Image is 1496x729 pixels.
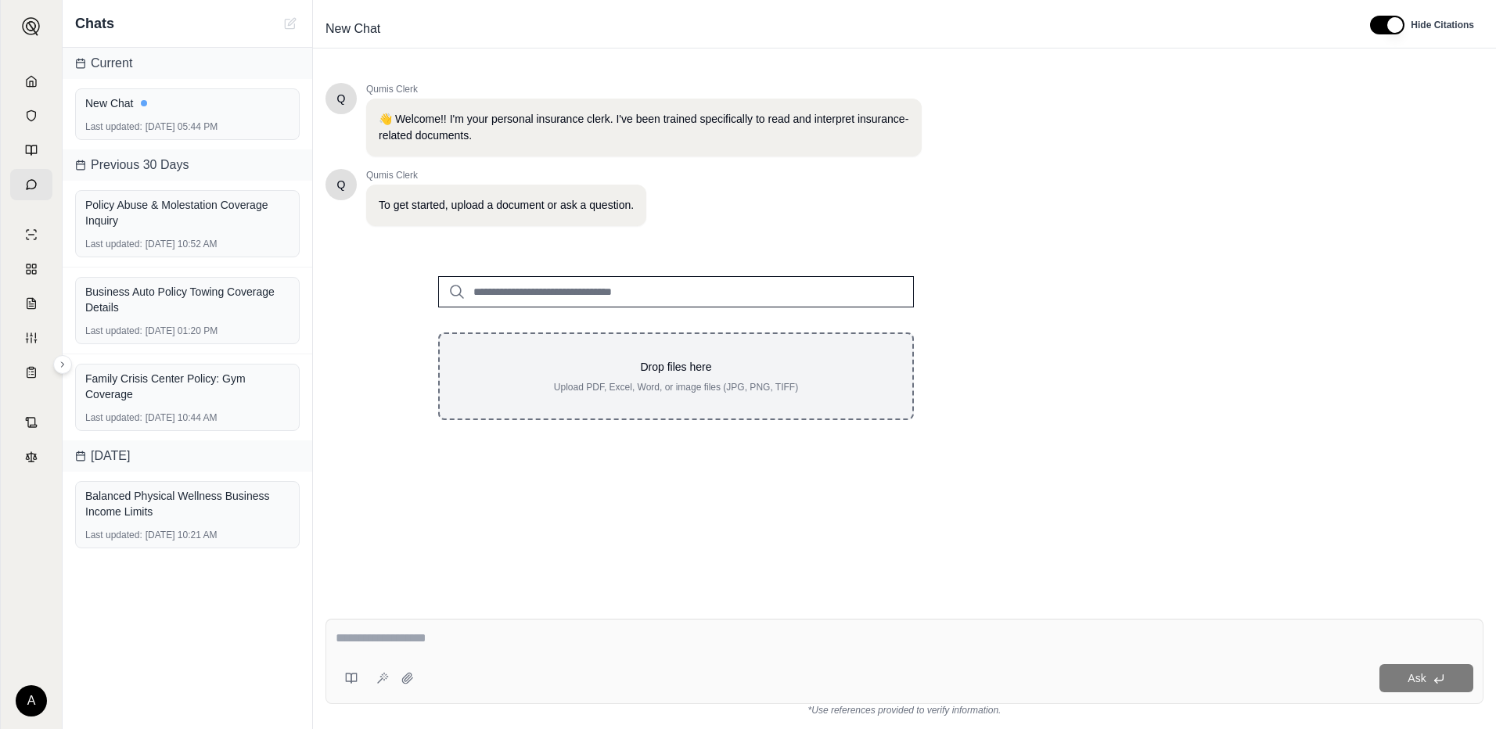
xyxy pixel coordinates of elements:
[366,169,646,181] span: Qumis Clerk
[379,197,634,214] p: To get started, upload a document or ask a question.
[10,253,52,285] a: Policy Comparisons
[10,357,52,388] a: Coverage Table
[85,284,289,315] div: Business Auto Policy Towing Coverage Details
[63,440,312,472] div: [DATE]
[85,238,289,250] div: [DATE] 10:52 AM
[379,111,909,144] p: 👋 Welcome!! I'm your personal insurance clerk. I've been trained specifically to read and interpr...
[10,407,52,438] a: Contract Analysis
[465,381,887,393] p: Upload PDF, Excel, Word, or image files (JPG, PNG, TIFF)
[85,529,289,541] div: [DATE] 10:21 AM
[10,169,52,200] a: Chat
[337,177,346,192] span: Hello
[1411,19,1474,31] span: Hide Citations
[16,685,47,716] div: A
[16,11,47,42] button: Expand sidebar
[75,13,114,34] span: Chats
[337,91,346,106] span: Hello
[53,355,72,374] button: Expand sidebar
[85,325,142,337] span: Last updated:
[10,135,52,166] a: Prompt Library
[319,16,1351,41] div: Edit Title
[10,322,52,354] a: Custom Report
[22,17,41,36] img: Expand sidebar
[85,120,142,133] span: Last updated:
[465,359,887,375] p: Drop files here
[281,14,300,33] button: New Chat
[1408,672,1426,684] span: Ask
[319,16,387,41] span: New Chat
[10,66,52,97] a: Home
[10,219,52,250] a: Single Policy
[85,411,142,424] span: Last updated:
[366,83,922,95] span: Qumis Clerk
[63,149,312,181] div: Previous 30 Days
[10,100,52,131] a: Documents Vault
[10,288,52,319] a: Claim Coverage
[85,325,289,337] div: [DATE] 01:20 PM
[63,48,312,79] div: Current
[1379,664,1473,692] button: Ask
[325,704,1483,716] div: *Use references provided to verify information.
[10,441,52,472] a: Legal Search Engine
[85,238,142,250] span: Last updated:
[85,411,289,424] div: [DATE] 10:44 AM
[85,529,142,541] span: Last updated:
[85,95,289,111] div: New Chat
[85,197,289,228] div: Policy Abuse & Molestation Coverage Inquiry
[85,371,289,402] div: Family Crisis Center Policy: Gym Coverage
[85,488,289,519] div: Balanced Physical Wellness Business Income Limits
[85,120,289,133] div: [DATE] 05:44 PM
